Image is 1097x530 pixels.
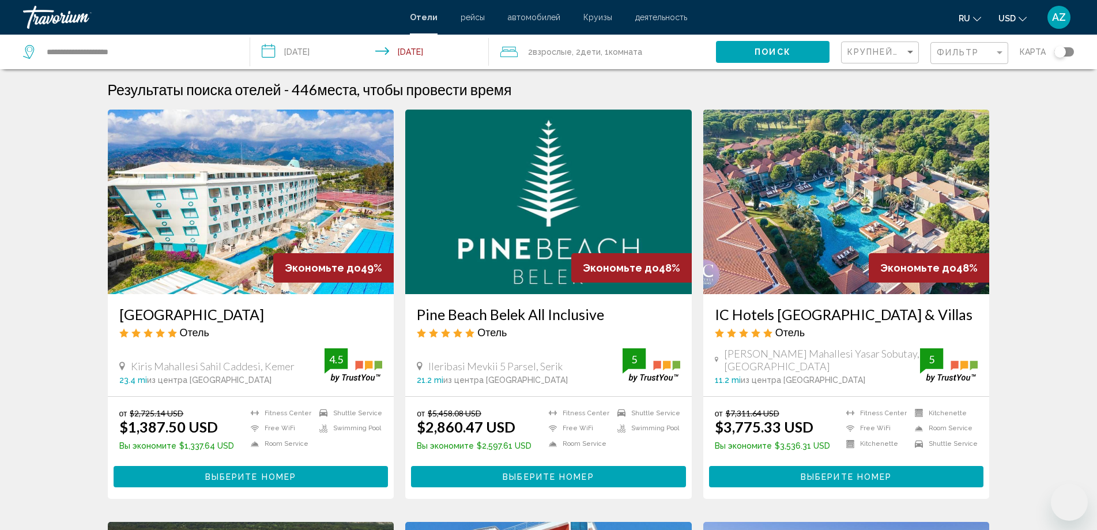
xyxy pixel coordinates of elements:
[411,469,686,482] a: Выберите номер
[417,375,443,385] span: 21.2 mi
[1044,5,1074,29] button: User Menu
[411,466,686,487] button: Выберите номер
[410,13,438,22] a: Отели
[114,469,389,482] a: Выберите номер
[314,408,382,418] li: Shuttle Service
[405,110,692,294] img: Hotel image
[909,439,978,449] li: Shuttle Service
[325,352,348,366] div: 4.5
[543,408,612,418] li: Fitness Center
[840,408,909,418] li: Fitness Center
[1020,44,1046,60] span: карта
[285,262,361,274] span: Экономьте до
[528,44,572,60] span: 2
[119,306,383,323] a: [GEOGRAPHIC_DATA]
[755,48,791,57] span: Поиск
[273,253,394,283] div: 49%
[108,110,394,294] img: Hotel image
[847,47,985,57] span: Крупнейшие сбережения
[461,13,485,22] a: рейсы
[840,424,909,434] li: Free WiFi
[245,439,314,449] li: Room Service
[23,6,398,29] a: Travorium
[489,35,716,69] button: Travelers: 2 adults, 2 children
[543,424,612,434] li: Free WiFi
[245,424,314,434] li: Free WiFi
[715,441,830,450] p: $3,536.31 USD
[920,352,943,366] div: 5
[724,347,920,373] span: [PERSON_NAME] Mahallesi Yasar Sobutay, [GEOGRAPHIC_DATA]
[417,418,515,435] ins: $2,860.47 USD
[428,408,481,418] del: $5,458.08 USD
[715,326,978,339] div: 5 star Hotel
[741,375,865,385] span: из центра [GEOGRAPHIC_DATA]
[920,348,978,382] img: trustyou-badge.svg
[571,253,692,283] div: 48%
[715,306,978,323] a: IC Hotels [GEOGRAPHIC_DATA] & Villas
[325,348,382,382] img: trustyou-badge.svg
[417,408,425,418] span: от
[543,439,612,449] li: Room Service
[840,439,909,449] li: Kitchenette
[284,81,289,98] span: -
[147,375,272,385] span: из центра [GEOGRAPHIC_DATA]
[930,42,1008,65] button: Filter
[869,253,989,283] div: 48%
[612,424,680,434] li: Swimming Pool
[417,326,680,339] div: 5 star Hotel
[417,306,680,323] h3: Pine Beach Belek All Inclusive
[119,408,127,418] span: от
[909,424,978,434] li: Room Service
[623,352,646,366] div: 5
[119,326,383,339] div: 5 star Hotel
[314,424,382,434] li: Swimming Pool
[114,466,389,487] button: Выберите номер
[108,81,281,98] h1: Результаты поиска отелей
[703,110,990,294] img: Hotel image
[180,326,209,339] span: Отель
[998,10,1027,27] button: Change currency
[443,375,568,385] span: из центра [GEOGRAPHIC_DATA]
[716,41,830,62] button: Поиск
[847,48,915,58] mat-select: Sort by
[583,262,659,274] span: Экономьте до
[428,360,563,373] span: Ileribasi Mevkii 5 Parsel, Serik
[998,14,1016,23] span: USD
[572,44,601,60] span: , 2
[503,472,594,482] span: Выберите номер
[1051,484,1088,521] iframe: Кнопка запуска окна обмена сообщениями
[959,10,981,27] button: Change language
[131,360,295,373] span: Kiris Mahallesi Sahil Caddesi, Kemer
[580,47,601,57] span: Дети
[417,441,531,450] p: $2,597.61 USD
[417,441,474,450] span: Вы экономите
[609,47,642,57] span: Комната
[245,408,314,418] li: Fitness Center
[601,44,642,60] span: , 1
[583,13,612,22] a: Круизы
[715,418,813,435] ins: $3,775.33 USD
[250,35,489,69] button: Check-in date: Sep 7, 2025 Check-out date: Sep 13, 2025
[775,326,805,339] span: Отель
[880,262,956,274] span: Экономьте до
[508,13,560,22] span: автомобилей
[801,472,892,482] span: Выберите номер
[709,469,984,482] a: Выберите номер
[292,81,512,98] h2: 446
[1046,47,1074,57] button: Toggle map
[119,441,176,450] span: Вы экономите
[318,81,512,98] span: места, чтобы провести время
[715,408,723,418] span: от
[709,466,984,487] button: Выберите номер
[726,408,779,418] del: $7,311.64 USD
[937,48,979,57] span: Фильтр
[623,348,680,382] img: trustyou-badge.svg
[959,14,970,23] span: ru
